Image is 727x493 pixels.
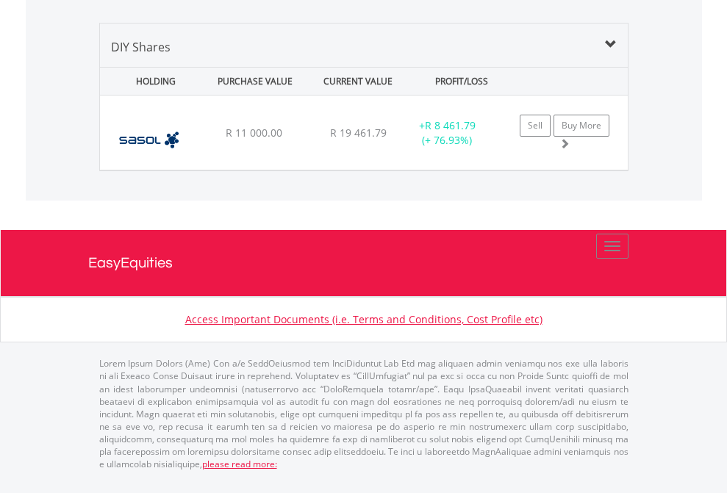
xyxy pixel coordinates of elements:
[111,39,171,55] span: DIY Shares
[185,312,542,326] a: Access Important Documents (i.e. Terms and Conditions, Cost Profile etc)
[101,68,201,95] div: HOLDING
[99,357,628,470] p: Lorem Ipsum Dolors (Ame) Con a/e SeddOeiusmod tem InciDiduntut Lab Etd mag aliquaen admin veniamq...
[107,114,190,166] img: EQU.ZA.SOL.png
[202,458,277,470] a: please read more:
[205,68,305,95] div: PURCHASE VALUE
[401,118,493,148] div: + (+ 76.93%)
[308,68,408,95] div: CURRENT VALUE
[330,126,387,140] span: R 19 461.79
[520,115,551,137] a: Sell
[412,68,512,95] div: PROFIT/LOSS
[425,118,476,132] span: R 8 461.79
[88,230,640,296] a: EasyEquities
[226,126,282,140] span: R 11 000.00
[554,115,609,137] a: Buy More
